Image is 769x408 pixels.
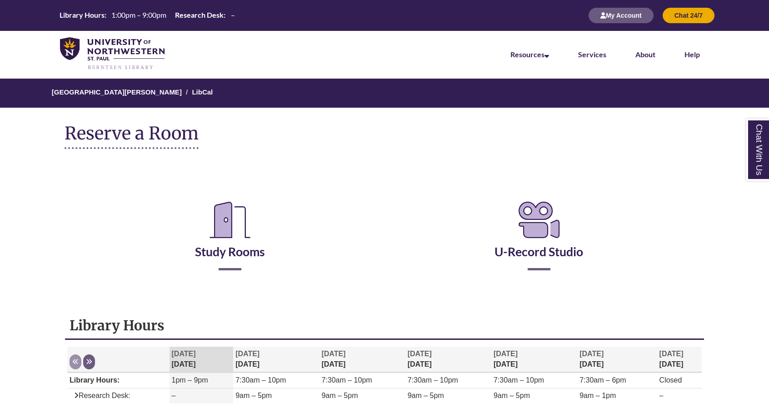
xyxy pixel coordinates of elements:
[195,222,265,259] a: Study Rooms
[659,376,682,384] span: Closed
[663,8,714,23] button: Chat 24/7
[192,88,213,96] a: LibCal
[510,50,549,59] a: Resources
[494,350,518,358] span: [DATE]
[65,124,199,149] h1: Reserve a Room
[408,350,432,358] span: [DATE]
[635,50,655,59] a: About
[321,392,358,399] span: 9am – 5pm
[589,8,654,23] button: My Account
[579,350,604,358] span: [DATE]
[70,317,699,334] h1: Library Hours
[663,11,714,19] a: Chat 24/7
[111,10,166,19] span: 1:00pm – 9:00pm
[70,392,130,399] span: Research Desk:
[233,347,319,373] th: [DATE]
[659,350,684,358] span: [DATE]
[235,350,260,358] span: [DATE]
[408,376,458,384] span: 7:30am – 10pm
[494,376,544,384] span: 7:30am – 10pm
[494,392,530,399] span: 9am – 5pm
[579,392,616,399] span: 9am – 1pm
[65,79,704,108] nav: Breadcrumb
[657,347,702,373] th: [DATE]
[589,11,654,19] a: My Account
[579,376,626,384] span: 7:30am – 6pm
[56,10,238,20] table: Hours Today
[408,392,444,399] span: 9am – 5pm
[491,347,577,373] th: [DATE]
[56,10,108,20] th: Library Hours:
[60,37,165,70] img: UNWSP Library Logo
[172,376,208,384] span: 1pm – 9pm
[231,10,235,19] span: –
[235,392,272,399] span: 9am – 5pm
[67,373,170,388] td: Library Hours:
[405,347,491,373] th: [DATE]
[65,172,704,297] div: Reserve a Room
[494,222,583,259] a: U-Record Studio
[321,350,345,358] span: [DATE]
[171,10,227,20] th: Research Desk:
[172,350,196,358] span: [DATE]
[52,88,182,96] a: [GEOGRAPHIC_DATA][PERSON_NAME]
[578,50,606,59] a: Services
[577,347,657,373] th: [DATE]
[321,376,372,384] span: 7:30am – 10pm
[170,347,234,373] th: [DATE]
[172,392,176,399] span: –
[83,354,95,369] button: Next week
[56,10,238,21] a: Hours Today
[319,347,405,373] th: [DATE]
[684,50,700,59] a: Help
[235,376,286,384] span: 7:30am – 10pm
[70,354,81,369] button: Previous week
[659,392,664,399] span: –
